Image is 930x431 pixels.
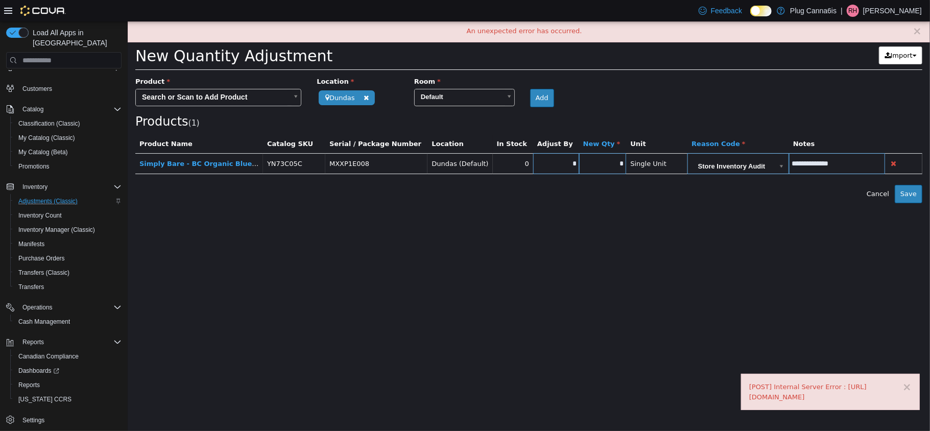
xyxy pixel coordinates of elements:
span: Reason Code [564,118,617,126]
span: Catalog [22,105,43,113]
a: Canadian Compliance [14,350,83,363]
button: Notes [665,117,689,128]
button: × [775,361,784,371]
span: Customers [22,85,52,93]
span: Promotions [18,162,50,171]
span: Inventory [18,181,122,193]
span: Dundas (Default) [304,138,361,146]
a: My Catalog (Beta) [14,146,72,158]
button: Import [751,25,795,43]
button: Inventory Manager (Classic) [10,223,126,237]
td: YN73C05C [135,132,198,153]
button: Customers [2,81,126,95]
button: Settings [2,413,126,427]
span: Reports [18,336,122,348]
p: [PERSON_NAME] [863,5,922,17]
span: Dashboards [18,367,59,375]
a: Purchase Orders [14,252,69,265]
span: Dark Mode [750,16,751,17]
span: Inventory Manager (Classic) [14,224,122,236]
span: Single Unit [503,138,539,146]
img: Cova [20,6,66,16]
span: Catalog [18,103,122,115]
p: | [841,5,843,17]
span: Operations [18,301,122,314]
button: × [785,5,794,15]
button: Location [304,117,338,128]
span: My Catalog (Classic) [18,134,75,142]
button: Adjustments (Classic) [10,194,126,208]
a: Dashboards [14,365,63,377]
button: Unit [503,117,520,128]
td: 0 [365,132,406,153]
span: Adjustments (Classic) [14,195,122,207]
span: Purchase Orders [18,254,65,262]
button: Serial / Package Number [202,117,296,128]
p: Plug Canna6is [790,5,837,17]
button: My Catalog (Classic) [10,131,126,145]
span: My Catalog (Beta) [18,148,68,156]
button: Save [767,163,795,182]
span: Reports [22,338,44,346]
span: Load All Apps in [GEOGRAPHIC_DATA] [29,28,122,48]
a: Inventory Count [14,209,66,222]
button: Operations [2,300,126,315]
a: Adjustments (Classic) [14,195,82,207]
span: Location [189,56,226,64]
span: Canadian Compliance [14,350,122,363]
a: Dashboards [10,364,126,378]
a: Simply Bare - BC Organic Blue Dream Pre-Roll 5x0.3g [12,138,211,146]
span: Product [8,56,42,64]
button: Cash Management [10,315,126,329]
a: Default [287,67,387,85]
span: Transfers [18,283,44,291]
a: Store Inventory Audit [562,133,659,152]
span: Dashboards [14,365,122,377]
span: Inventory Manager (Classic) [18,226,95,234]
span: Store Inventory Audit [562,133,646,153]
a: [US_STATE] CCRS [14,393,76,405]
button: My Catalog (Beta) [10,145,126,159]
button: Product Name [12,117,67,128]
span: Inventory Count [18,211,62,220]
button: Catalog [2,102,126,116]
span: Transfers (Classic) [18,269,69,277]
button: Adjust By [410,117,447,128]
span: Search or Scan to Add Product [8,68,160,84]
button: Reports [18,336,48,348]
a: Promotions [14,160,54,173]
span: Cash Management [14,316,122,328]
span: My Catalog (Classic) [14,132,122,144]
span: Classification (Classic) [18,119,80,128]
span: Purchase Orders [14,252,122,265]
button: Delete Product [761,136,771,148]
span: Reports [14,379,122,391]
a: Settings [18,414,49,426]
button: Purchase Orders [10,251,126,266]
span: Washington CCRS [14,393,122,405]
span: Adjustments (Classic) [18,197,78,205]
a: Transfers [14,281,48,293]
button: Inventory [18,181,52,193]
button: Inventory [2,180,126,194]
span: Manifests [18,240,44,248]
span: Transfers [14,281,122,293]
small: ( ) [61,97,72,106]
a: Feedback [695,1,746,21]
div: [POST] Internal Server Error : [URL][DOMAIN_NAME] [622,361,784,380]
span: Room [287,56,313,64]
span: Settings [22,416,44,424]
a: Inventory Manager (Classic) [14,224,99,236]
button: Operations [18,301,57,314]
input: Dark Mode [750,6,772,16]
button: Add [402,67,426,86]
a: Reports [14,379,44,391]
button: Manifests [10,237,126,251]
span: Settings [18,414,122,426]
span: Inventory [22,183,47,191]
a: Customers [18,83,56,95]
span: New Quantity Adjustment [8,26,205,43]
span: Canadian Compliance [18,352,79,361]
span: [US_STATE] CCRS [18,395,71,403]
span: Cash Management [18,318,70,326]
